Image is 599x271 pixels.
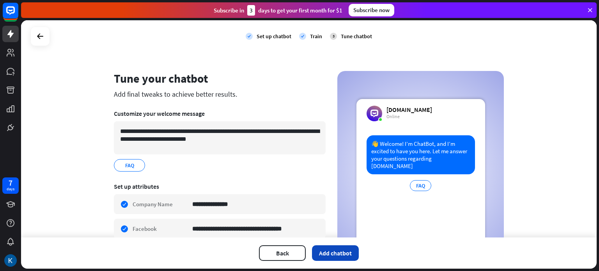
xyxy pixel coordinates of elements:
[114,110,326,117] div: Customize your welcome message
[341,33,372,40] div: Tune chatbot
[257,33,291,40] div: Set up chatbot
[9,179,12,186] div: 7
[114,182,326,190] div: Set up attributes
[330,33,337,40] div: 3
[386,106,432,113] div: [DOMAIN_NAME]
[247,5,255,16] div: 3
[410,180,431,191] div: FAQ
[214,5,342,16] div: Subscribe in days to get your first month for $1
[349,4,394,16] div: Subscribe now
[124,161,135,170] span: FAQ
[246,33,253,40] i: check
[114,90,326,99] div: Add final tweaks to achieve better results.
[6,3,30,27] button: Open LiveChat chat widget
[7,186,14,192] div: days
[367,135,475,174] div: 👋 Welcome! I’m ChatBot, and I’m excited to have you here. Let me answer your questions regarding ...
[114,71,326,86] div: Tune your chatbot
[299,33,306,40] i: check
[310,33,322,40] div: Train
[312,245,359,261] button: Add chatbot
[2,177,19,194] a: 7 days
[386,113,432,120] div: Online
[259,245,306,261] button: Back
